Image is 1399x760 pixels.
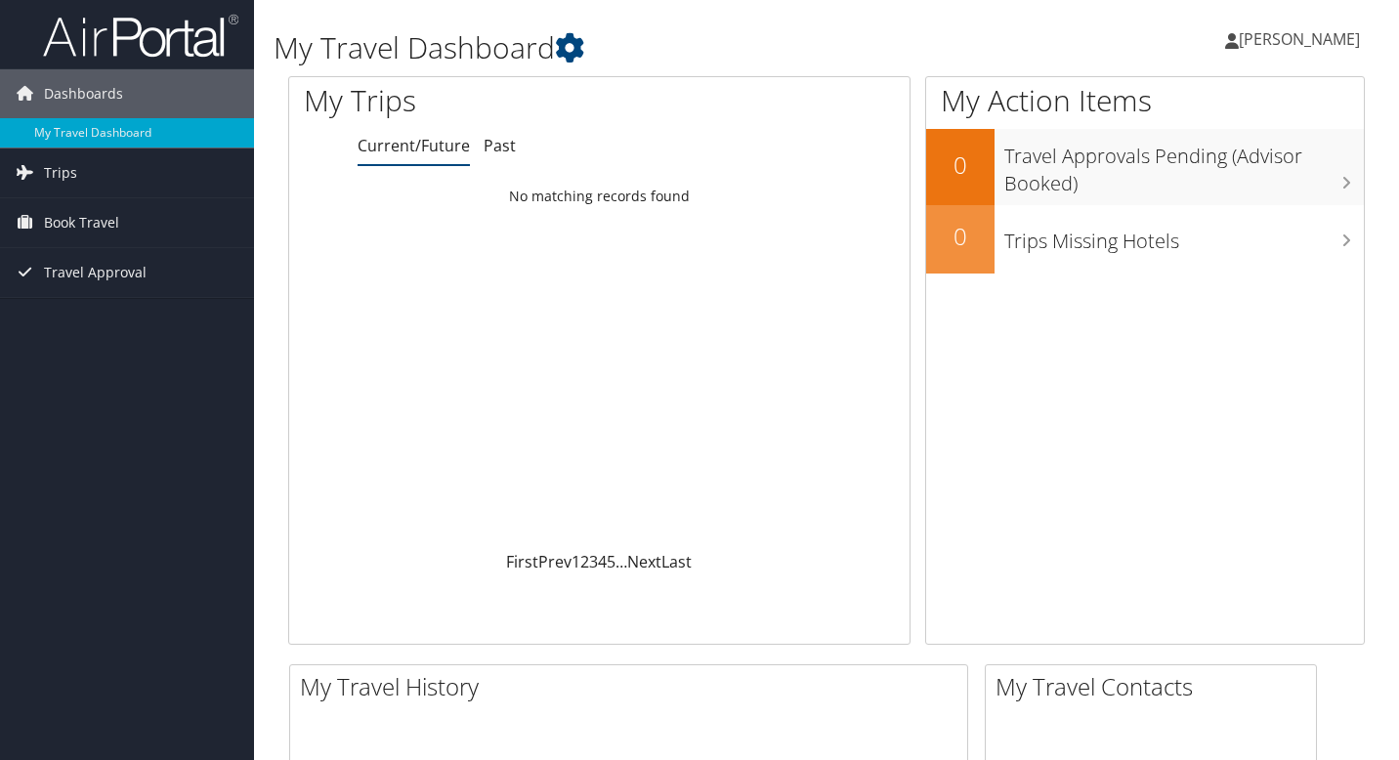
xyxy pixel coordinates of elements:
a: Past [484,135,516,156]
a: 4 [598,551,607,572]
h3: Trips Missing Hotels [1004,218,1364,255]
a: 0Trips Missing Hotels [926,205,1364,274]
a: Next [627,551,661,572]
a: Current/Future [358,135,470,156]
td: No matching records found [289,179,910,214]
h2: 0 [926,148,995,182]
a: 1 [572,551,580,572]
h1: My Travel Dashboard [274,27,1011,68]
a: Prev [538,551,572,572]
h3: Travel Approvals Pending (Advisor Booked) [1004,133,1364,197]
span: … [615,551,627,572]
a: Last [661,551,692,572]
a: First [506,551,538,572]
span: Book Travel [44,198,119,247]
span: Trips [44,148,77,197]
img: airportal-logo.png [43,13,238,59]
h2: My Travel Contacts [996,670,1316,703]
h1: My Action Items [926,80,1364,121]
h2: 0 [926,220,995,253]
a: [PERSON_NAME] [1225,10,1379,68]
h2: My Travel History [300,670,967,703]
a: 0Travel Approvals Pending (Advisor Booked) [926,129,1364,204]
a: 2 [580,551,589,572]
h1: My Trips [304,80,636,121]
span: Dashboards [44,69,123,118]
span: [PERSON_NAME] [1239,28,1360,50]
span: Travel Approval [44,248,147,297]
a: 3 [589,551,598,572]
a: 5 [607,551,615,572]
